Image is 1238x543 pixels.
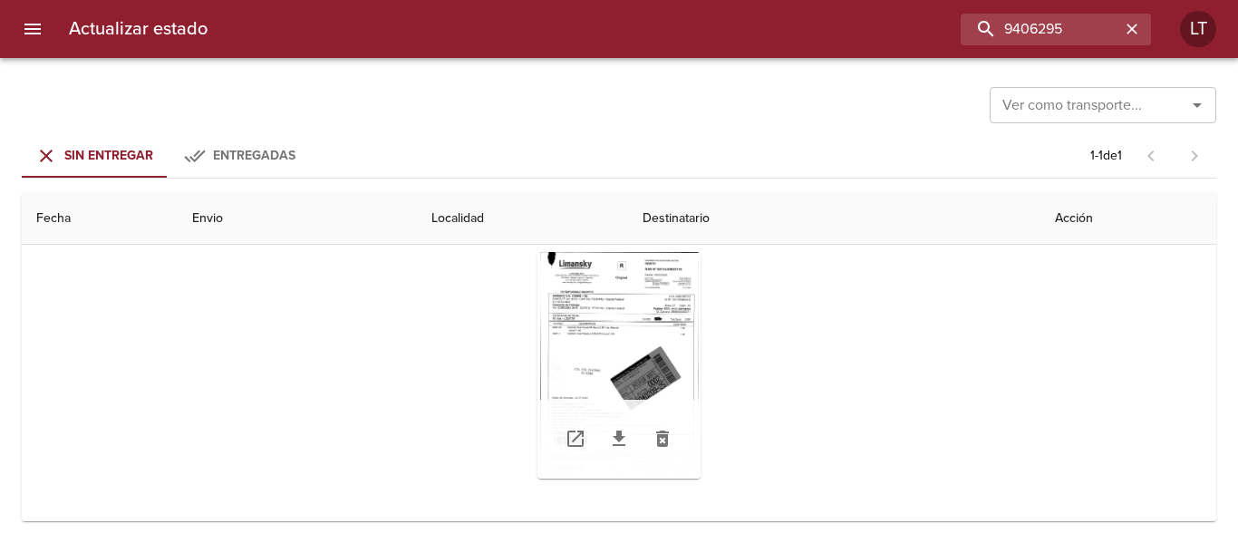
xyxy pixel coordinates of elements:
[1129,146,1173,164] span: Pagina anterior
[417,193,628,245] th: Localidad
[22,193,178,245] th: Fecha
[1180,11,1216,47] div: LT
[1185,92,1210,118] button: Abrir
[641,417,684,461] button: Eliminar
[1040,193,1216,245] th: Acción
[22,12,1216,530] table: Tabla de envíos del cliente
[1180,11,1216,47] div: Abrir información de usuario
[11,7,54,51] button: menu
[178,193,417,245] th: Envio
[1173,134,1216,178] span: Pagina siguiente
[1090,147,1122,165] p: 1 - 1 de 1
[554,417,597,461] a: Abrir
[961,14,1120,45] input: buscar
[213,148,295,163] span: Entregadas
[22,134,312,178] div: Tabs Envios
[64,148,153,163] span: Sin Entregar
[628,193,1040,245] th: Destinatario
[69,15,208,44] h6: Actualizar estado
[597,417,641,461] a: Descargar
